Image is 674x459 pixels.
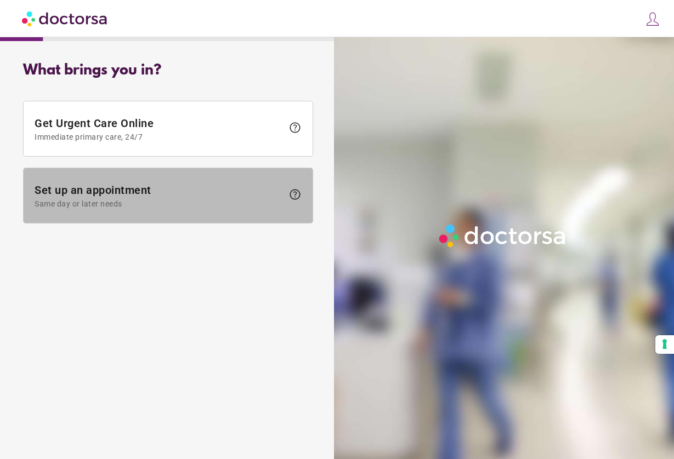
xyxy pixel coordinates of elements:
[22,6,109,31] img: Doctorsa.com
[288,121,302,134] span: help
[23,62,313,79] div: What brings you in?
[645,12,660,27] img: icons8-customer-100.png
[35,199,283,208] span: Same day or later needs
[35,133,283,141] span: Immediate primary care, 24/7
[288,188,302,201] span: help
[35,183,283,208] span: Set up an appointment
[655,335,674,354] button: Your consent preferences for tracking technologies
[435,221,570,251] img: Logo-Doctorsa-trans-White-partial-flat.png
[35,117,283,141] span: Get Urgent Care Online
